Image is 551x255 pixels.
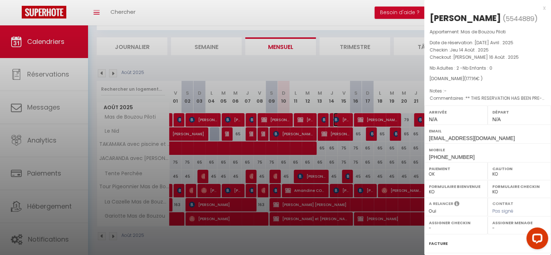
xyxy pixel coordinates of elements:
[430,95,546,102] p: Commentaires :
[492,108,546,116] label: Départ
[429,165,483,172] label: Paiement
[429,154,475,160] span: [PHONE_NUMBER]
[430,12,501,24] div: [PERSON_NAME]
[429,108,483,116] label: Arrivée
[506,14,534,23] span: 5544889
[429,146,546,153] label: Mobile
[492,208,513,214] span: Pas signé
[430,28,546,36] p: Appartement :
[429,127,546,135] label: Email
[463,65,492,71] span: Nb Enfants : 0
[429,219,483,226] label: Assigner Checkin
[429,116,437,122] span: N/A
[429,201,453,207] label: A relancer
[429,183,483,190] label: Formulaire Bienvenue
[521,225,551,255] iframe: LiveChat chat widget
[453,54,519,60] span: [PERSON_NAME] 16 Août . 2025
[492,116,501,122] span: N/A
[466,75,476,82] span: 177.16
[430,75,546,82] div: [DOMAIN_NAME]
[492,219,546,226] label: Assigner Menage
[430,65,492,71] span: Nb Adultes : 2 -
[450,47,489,53] span: Jeu 14 Août . 2025
[492,201,513,205] label: Contrat
[492,183,546,190] label: Formulaire Checkin
[444,88,447,94] span: -
[424,4,546,12] div: x
[430,46,546,54] p: Checkin :
[454,201,459,209] i: Sélectionner OUI si vous souhaiter envoyer les séquences de messages post-checkout
[475,40,513,46] span: [DATE] Avril . 2025
[429,135,515,141] span: [EMAIL_ADDRESS][DOMAIN_NAME]
[461,29,506,35] span: Mas de Bouzou Piloti
[430,87,546,95] p: Notes :
[492,165,546,172] label: Caution
[503,13,538,24] span: ( )
[464,75,483,82] span: ( € )
[430,54,546,61] p: Checkout :
[429,240,448,247] label: Facture
[430,39,546,46] p: Date de réservation :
